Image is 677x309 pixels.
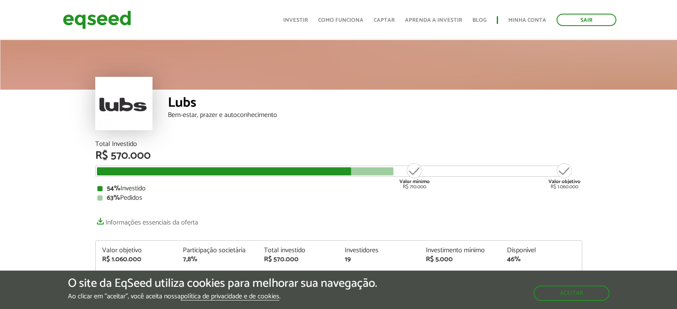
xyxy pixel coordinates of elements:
strong: Valor mínimo [399,178,430,186]
div: Total investido [264,247,332,254]
a: Blog [472,17,487,23]
div: 19 [345,256,413,263]
div: Pedidos [97,195,580,201]
h5: O site da EqSeed utiliza cookies para melhorar sua navegação. [68,277,377,290]
a: política de privacidade e de cookies [181,293,279,300]
img: EqSeed [63,9,131,31]
strong: 54% [107,183,120,194]
div: R$ 570.000 [264,256,332,263]
div: R$ 570.000 [95,150,582,161]
a: Como funciona [318,17,363,23]
div: Total Investido [95,141,582,148]
div: 7,8% [183,256,251,263]
div: Investimento mínimo [426,247,494,254]
div: Investidores [345,247,413,254]
div: Investido [97,185,580,192]
a: Informações essenciais da oferta [95,214,198,226]
a: Investir [283,17,308,23]
div: R$ 710.000 [399,162,431,189]
div: Lubs [168,96,582,112]
p: Ao clicar em "aceitar", você aceita nossa . [68,292,377,300]
div: 46% [507,256,575,263]
div: Disponível [507,247,575,254]
a: Sair [557,14,616,26]
div: Bem-estar, prazer e autoconhecimento [168,112,582,119]
button: Aceitar [533,286,610,301]
div: R$ 1.060.000 [548,162,580,189]
div: Valor objetivo [102,247,170,254]
div: R$ 5.000 [426,256,494,263]
strong: 63% [107,192,120,204]
a: Aprenda a investir [405,17,462,23]
a: Minha conta [508,17,546,23]
a: Captar [374,17,395,23]
div: Participação societária [183,247,251,254]
strong: Valor objetivo [548,178,580,186]
div: R$ 1.060.000 [102,256,170,263]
